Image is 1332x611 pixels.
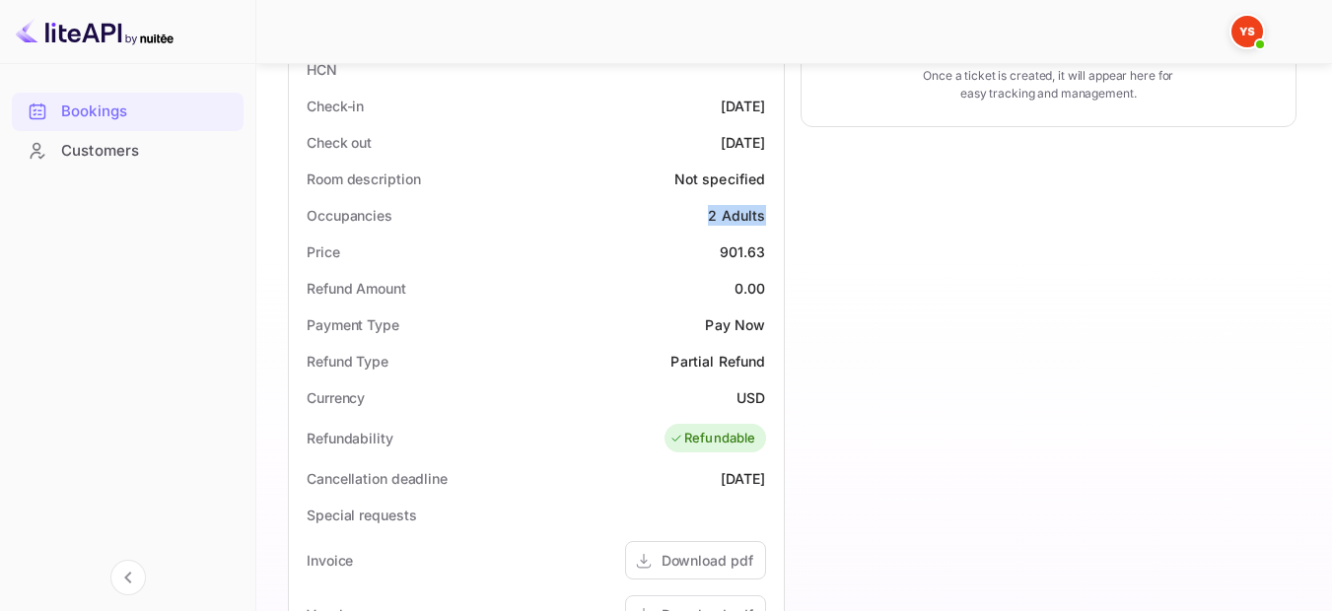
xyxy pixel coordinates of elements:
[705,314,765,335] div: Pay Now
[670,351,765,372] div: Partial Refund
[720,241,766,262] div: 901.63
[307,505,416,525] div: Special requests
[917,67,1180,102] p: Once a ticket is created, it will appear here for easy tracking and management.
[307,550,353,571] div: Invoice
[61,101,234,123] div: Bookings
[307,241,340,262] div: Price
[721,96,766,116] div: [DATE]
[669,429,756,448] div: Refundable
[12,93,244,131] div: Bookings
[735,278,766,299] div: 0.00
[12,93,244,129] a: Bookings
[12,132,244,170] div: Customers
[307,169,420,189] div: Room description
[708,205,765,226] div: 2 Adults
[1231,16,1263,47] img: Yandex Support
[674,169,766,189] div: Not specified
[721,132,766,153] div: [DATE]
[307,59,337,80] div: HCN
[307,468,448,489] div: Cancellation deadline
[307,351,388,372] div: Refund Type
[307,428,393,448] div: Refundability
[662,550,753,571] div: Download pdf
[721,468,766,489] div: [DATE]
[110,560,146,595] button: Collapse navigation
[307,387,365,408] div: Currency
[307,314,399,335] div: Payment Type
[307,96,364,116] div: Check-in
[736,387,765,408] div: USD
[307,132,372,153] div: Check out
[61,140,234,163] div: Customers
[307,205,392,226] div: Occupancies
[12,132,244,169] a: Customers
[16,16,174,47] img: LiteAPI logo
[307,278,406,299] div: Refund Amount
